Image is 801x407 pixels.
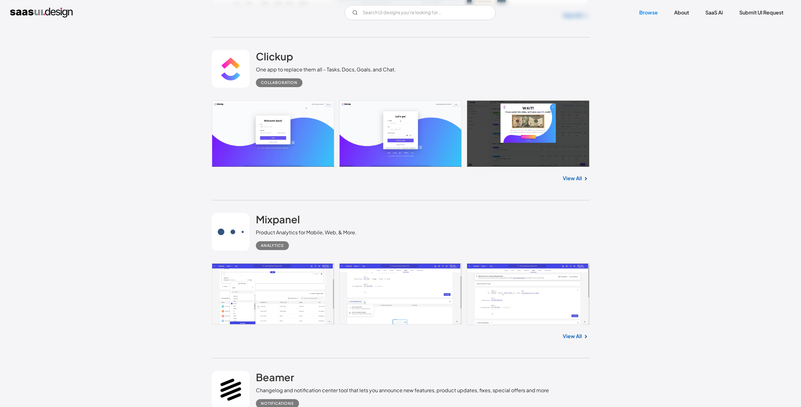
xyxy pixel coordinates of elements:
[345,5,496,20] input: Search UI designs you're looking for...
[563,332,582,340] a: View All
[256,371,294,387] a: Beamer
[632,6,665,20] a: Browse
[563,175,582,182] a: View All
[345,5,496,20] form: Email Form
[10,8,73,18] a: home
[256,371,294,383] h2: Beamer
[256,213,300,229] a: Mixpanel
[698,6,730,20] a: SaaS Ai
[256,229,357,236] div: Product Analytics for Mobile, Web, & More.
[256,66,396,73] div: One app to replace them all - Tasks, Docs, Goals, and Chat.
[667,6,697,20] a: About
[256,387,549,394] div: Changelog and notification center tool that lets you announce new features, product updates, fixe...
[261,79,297,86] div: Collaboration
[261,242,284,249] div: Analytics
[256,213,300,226] h2: Mixpanel
[256,50,293,66] a: Clickup
[732,6,791,20] a: Submit UI Request
[256,50,293,63] h2: Clickup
